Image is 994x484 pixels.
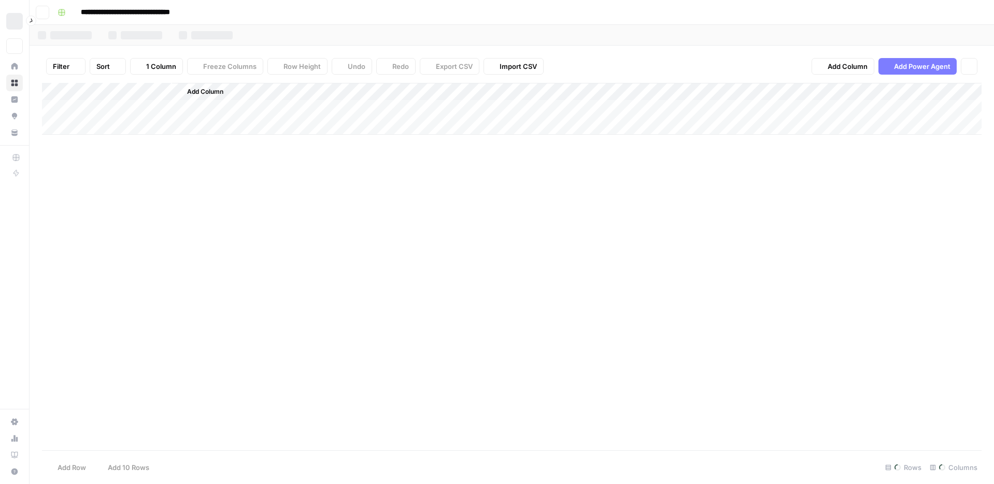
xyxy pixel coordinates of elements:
[376,58,416,75] button: Redo
[92,459,155,476] button: Add 10 Rows
[53,61,69,72] span: Filter
[6,75,23,91] a: Browse
[283,61,321,72] span: Row Height
[828,61,868,72] span: Add Column
[332,58,372,75] button: Undo
[6,108,23,124] a: Opportunities
[174,85,228,98] button: Add Column
[436,61,473,72] span: Export CSV
[500,61,537,72] span: Import CSV
[881,459,926,476] div: Rows
[187,58,263,75] button: Freeze Columns
[484,58,544,75] button: Import CSV
[130,58,183,75] button: 1 Column
[42,459,92,476] button: Add Row
[203,61,257,72] span: Freeze Columns
[108,462,149,473] span: Add 10 Rows
[6,414,23,430] a: Settings
[96,61,110,72] span: Sort
[146,61,176,72] span: 1 Column
[58,462,86,473] span: Add Row
[348,61,365,72] span: Undo
[812,58,874,75] button: Add Column
[6,463,23,480] button: Help + Support
[46,58,86,75] button: Filter
[894,61,950,72] span: Add Power Agent
[90,58,126,75] button: Sort
[926,459,982,476] div: Columns
[6,447,23,463] a: Learning Hub
[6,124,23,141] a: Your Data
[267,58,328,75] button: Row Height
[6,430,23,447] a: Usage
[878,58,957,75] button: Add Power Agent
[187,87,223,96] span: Add Column
[420,58,479,75] button: Export CSV
[6,58,23,75] a: Home
[392,61,409,72] span: Redo
[6,91,23,108] a: Insights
